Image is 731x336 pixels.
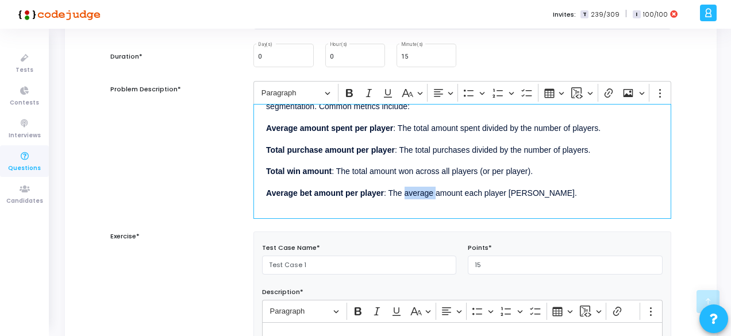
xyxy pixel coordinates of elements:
button: Paragraph [265,303,344,320]
strong: Total purchase amount per player [266,145,395,155]
strong: Average bet amount per player [266,188,384,198]
span: Paragraph [270,304,330,318]
div: Editor toolbar [253,81,671,103]
span: T [580,10,588,19]
label: Problem Description* [110,84,181,94]
p: : The total amount won across all players (or per player). [266,164,659,178]
span: Interviews [9,131,41,141]
label: Duration* [110,52,143,61]
label: Points* [468,243,492,253]
span: Questions [8,164,41,173]
p: : The average amount each player [PERSON_NAME]. [266,185,659,199]
label: Exercise* [110,231,140,241]
span: | [625,8,627,20]
span: Contests [10,98,39,108]
span: Tests [16,65,33,75]
label: Invites: [553,10,576,20]
div: Editor toolbar [262,300,663,322]
button: Paragraph [256,84,336,102]
strong: Average amount spent per player [266,123,393,133]
span: 100/100 [643,10,668,20]
span: Paragraph [261,86,321,100]
div: Editor editing area: main [253,104,671,219]
p: : The total purchases divided by the number of players. [266,142,659,156]
label: Description* [262,287,303,297]
img: logo [14,3,101,26]
span: I [633,10,640,19]
p: : The total amount spent divided by the number of players. [266,120,659,134]
span: Candidates [6,196,43,206]
label: Test Case Name* [262,243,320,253]
strong: Total win amount [266,167,332,176]
span: 239/309 [591,10,620,20]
